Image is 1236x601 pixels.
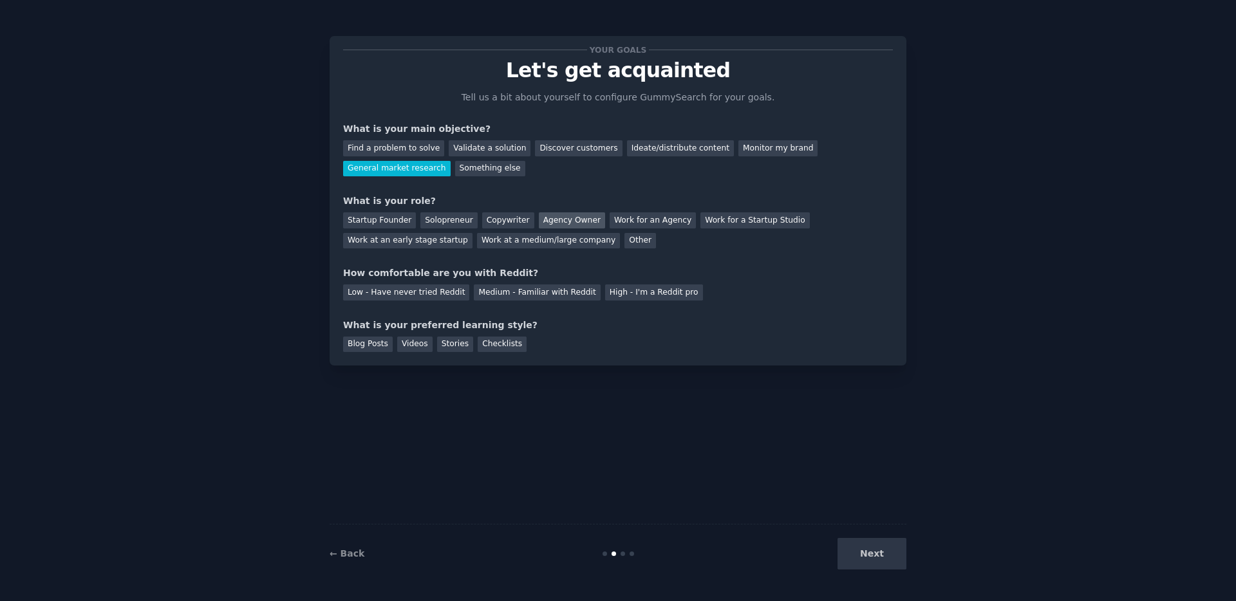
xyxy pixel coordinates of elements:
div: Blog Posts [343,337,393,353]
div: General market research [343,161,451,177]
div: Solopreneur [420,212,477,228]
div: Monitor my brand [738,140,818,156]
div: Work at a medium/large company [477,233,620,249]
div: Work at an early stage startup [343,233,473,249]
div: What is your main objective? [343,122,893,136]
div: Videos [397,337,433,353]
div: Agency Owner [539,212,605,228]
div: High - I'm a Reddit pro [605,284,703,300]
div: Discover customers [535,140,622,156]
div: Find a problem to solve [343,140,444,156]
div: What is your preferred learning style? [343,319,893,332]
div: What is your role? [343,194,893,208]
div: Other [624,233,656,249]
div: Validate a solution [449,140,530,156]
div: Work for a Startup Studio [700,212,809,228]
div: Medium - Familiar with Reddit [474,284,600,300]
div: How comfortable are you with Reddit? [343,266,893,280]
div: Checklists [478,337,527,353]
div: Work for an Agency [610,212,696,228]
div: Copywriter [482,212,534,228]
span: Your goals [587,43,649,57]
div: Ideate/distribute content [627,140,734,156]
div: Startup Founder [343,212,416,228]
div: Stories [437,337,473,353]
p: Let's get acquainted [343,59,893,82]
a: ← Back [330,548,364,559]
p: Tell us a bit about yourself to configure GummySearch for your goals. [456,91,780,104]
div: Low - Have never tried Reddit [343,284,469,300]
div: Something else [455,161,525,177]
